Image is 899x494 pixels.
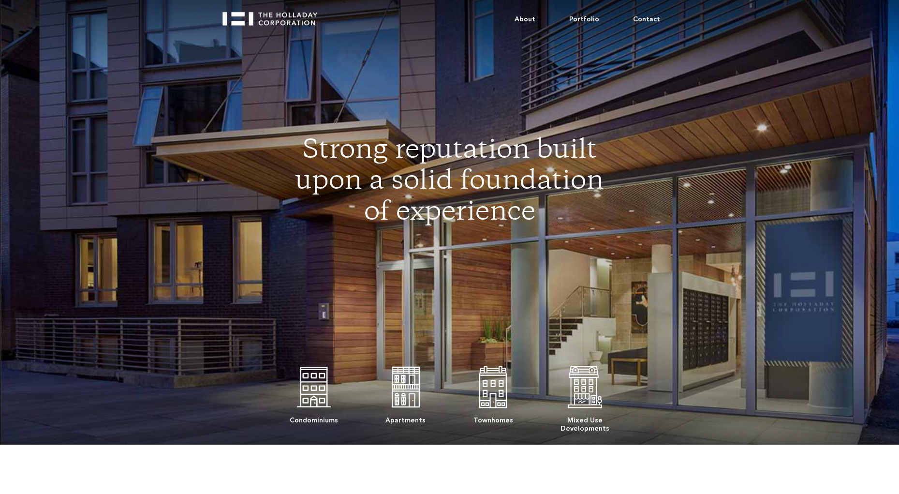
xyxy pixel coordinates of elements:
[616,5,677,34] a: Contact
[222,5,326,26] a: home
[552,5,616,34] a: Portfolio
[290,411,338,424] div: Condominiums
[560,411,609,433] div: Mixed Use Developments
[473,411,513,424] div: Townhomes
[498,5,552,34] a: About
[291,136,609,229] h1: Strong reputation built upon a solid foundation of experience
[385,411,426,424] div: Apartments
